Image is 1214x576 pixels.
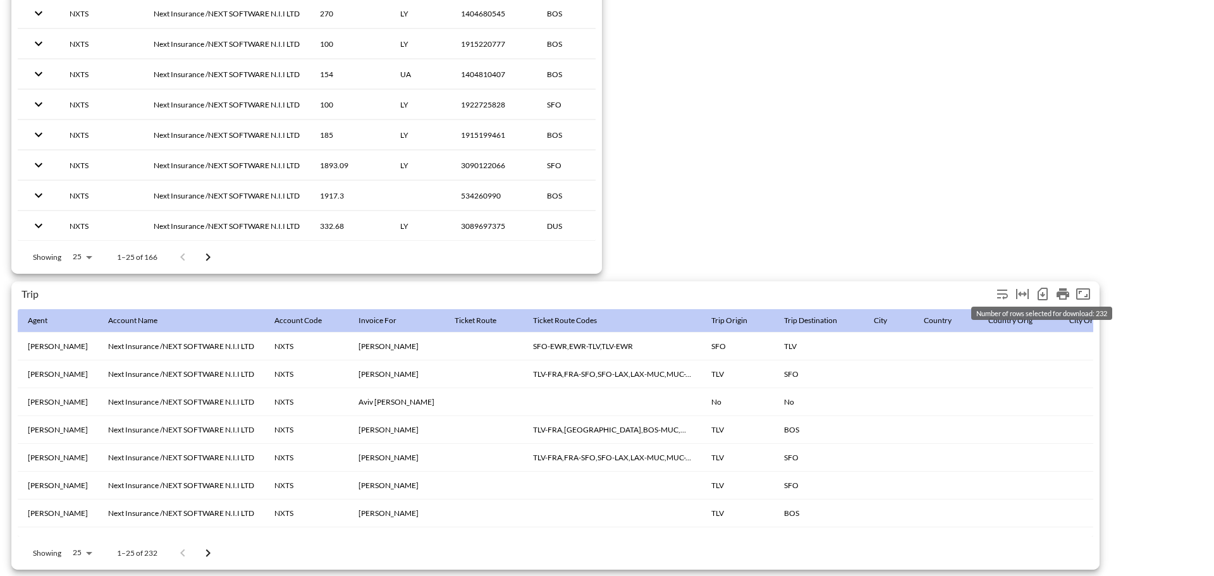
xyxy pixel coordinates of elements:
[144,90,310,119] th: Next Insurance /NEXT SOFTWARE N.I.I LTD
[18,499,98,527] th: Kobi Aslan
[701,527,774,555] th: TLV
[774,472,864,499] th: SFO
[1053,284,1073,304] div: Print
[310,181,390,211] th: 1917.3
[59,150,144,180] th: NXTS
[971,307,1112,320] div: Number of rows selected for download: 232
[537,29,627,59] th: BOS
[18,360,98,388] th: Sevilya Emirov
[523,333,701,360] th: SFO-EWR,EWR-TLV,TLV-EWR
[874,313,904,328] span: City
[18,527,98,555] th: Kobi Aslan
[144,29,310,59] th: Next Insurance /NEXT SOFTWARE N.I.I LTD
[274,313,338,328] span: Account Code
[451,150,537,180] th: 3090122066
[98,527,264,555] th: Next Insurance /NEXT SOFTWARE N.I.I LTD
[348,472,445,499] th: Eran Liron
[59,90,144,119] th: NXTS
[451,181,537,211] th: 534260990
[390,120,451,150] th: LY
[33,548,61,558] p: Showing
[523,527,701,555] th: BOS-SFO,SFO-BOS
[28,94,49,115] button: expand row
[774,333,864,360] th: TLV
[274,313,322,328] div: Account Code
[390,59,451,89] th: UA
[18,333,98,360] th: Sevilya Emirov
[533,313,597,328] div: Ticket Route Codes
[451,211,537,241] th: 3089697375
[59,211,144,241] th: NXTS
[108,313,174,328] span: Account Name
[537,211,627,241] th: DUS
[117,252,157,262] p: 1–25 of 166
[537,150,627,180] th: SFO
[98,333,264,360] th: Next Insurance /NEXT SOFTWARE N.I.I LTD
[359,313,396,328] div: Invoice For
[701,416,774,444] th: TLV
[28,63,49,85] button: expand row
[348,360,445,388] th: Eran Liron
[33,252,61,262] p: Showing
[701,499,774,527] th: TLV
[144,211,310,241] th: Next Insurance /NEXT SOFTWARE N.I.I LTD
[784,313,854,328] span: Trip Destination
[195,245,221,270] button: Go to next page
[701,388,774,416] th: No
[390,90,451,119] th: LY
[59,181,144,211] th: NXTS
[348,499,445,527] th: Nisimshay Gadot
[144,59,310,89] th: Next Insurance /NEXT SOFTWARE N.I.I LTD
[1033,284,1053,304] div: Number of rows selected for download: 232
[18,416,98,444] th: Sevilya Emirov
[28,215,49,236] button: expand row
[98,388,264,416] th: Next Insurance /NEXT SOFTWARE N.I.I LTD
[711,313,764,328] span: Trip Origin
[523,360,701,388] th: TLV-FRA,FRA-SFO,SFO-LAX,LAX-MUC,MUC-TLV
[310,90,390,119] th: 100
[451,120,537,150] th: 1915199461
[28,313,47,328] div: Agent
[264,444,348,472] th: NXTS
[310,29,390,59] th: 100
[701,472,774,499] th: TLV
[701,360,774,388] th: TLV
[390,211,451,241] th: LY
[264,360,348,388] th: NXTS
[874,313,887,328] div: City
[310,150,390,180] th: 1893.09
[451,90,537,119] th: 1922725828
[66,544,97,561] div: 25
[310,211,390,241] th: 332.68
[774,527,864,555] th: BOS
[21,288,992,300] div: Trip
[144,181,310,211] th: Next Insurance /NEXT SOFTWARE N.I.I LTD
[117,548,157,558] p: 1–25 of 232
[348,333,445,360] th: Eran Liron
[348,527,445,555] th: Zvika Ripkin
[28,185,49,206] button: expand row
[348,444,445,472] th: Eran Liron
[924,313,952,328] div: Country
[310,59,390,89] th: 154
[28,313,64,328] span: Agent
[537,90,627,119] th: SFO
[59,120,144,150] th: NXTS
[28,3,49,24] button: expand row
[264,499,348,527] th: NXTS
[310,120,390,150] th: 185
[537,59,627,89] th: BOS
[264,388,348,416] th: NXTS
[264,333,348,360] th: NXTS
[264,527,348,555] th: NXTS
[784,313,837,328] div: Trip Destination
[992,284,1012,304] div: Wrap text
[59,59,144,89] th: NXTS
[774,499,864,527] th: BOS
[59,29,144,59] th: NXTS
[774,360,864,388] th: SFO
[523,416,701,444] th: TLV-FRA,FRA-BOS,BOS-MUC,MUC-TLV
[451,59,537,89] th: 1404810407
[455,313,496,328] div: Ticket Route
[774,416,864,444] th: BOS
